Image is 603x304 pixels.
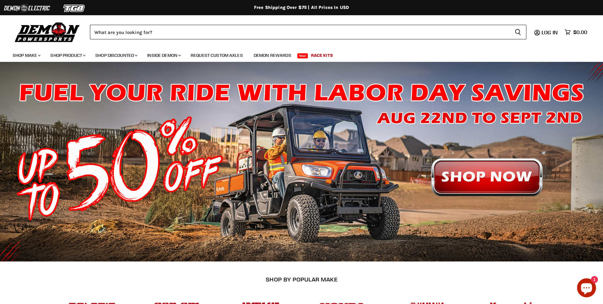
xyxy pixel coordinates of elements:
[297,53,308,58] span: New!
[143,49,185,62] a: Inside Demon
[542,29,558,36] span: Log in
[91,49,141,62] a: Shop Discounted
[51,2,98,14] img: TGB Logo 2
[562,28,590,37] a: $0.00
[13,21,82,43] img: Demon Powersports
[8,46,586,62] ul: Main menu
[3,2,51,14] img: Demon Electric Logo 2
[539,30,562,35] a: Log in
[306,49,338,62] a: Race Kits
[186,49,248,62] a: Request Custom Axles
[573,29,587,35] span: $0.00
[46,49,89,62] a: Shop Product
[249,49,296,62] a: Demon Rewards
[90,25,510,39] input: Search
[575,278,598,299] inbox-online-store-chat: Shopify online store chat
[8,49,44,62] a: Shop Make
[56,276,547,283] h2: SHOP BY POPULAR MAKE
[48,5,555,10] div: Free Shipping Over $75 | All Prices In USD
[510,25,526,39] button: Search
[90,25,526,39] form: Product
